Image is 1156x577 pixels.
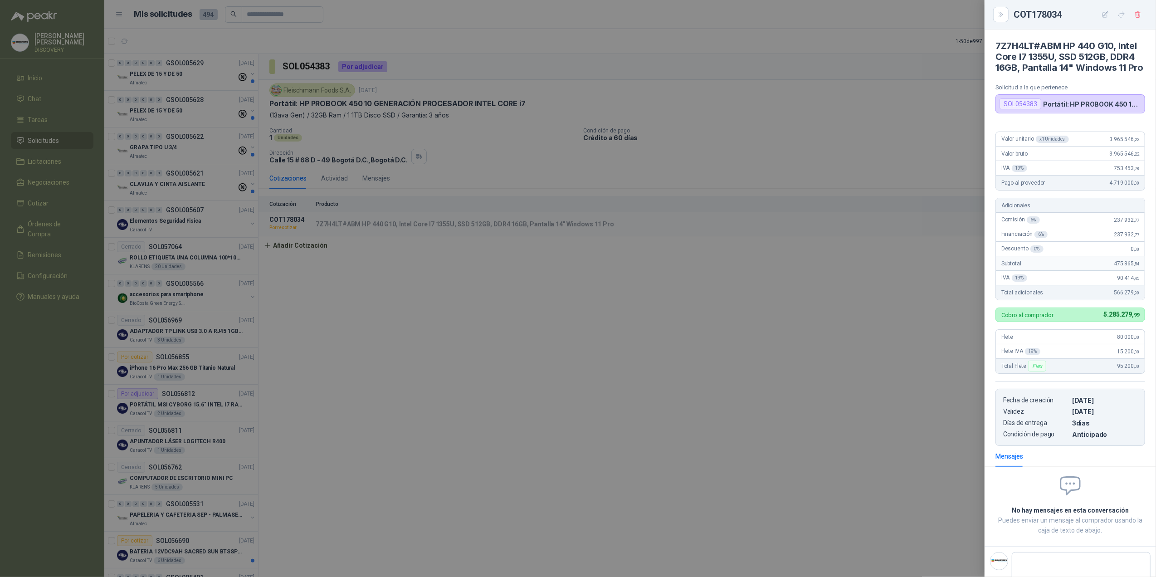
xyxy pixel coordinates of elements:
p: Puedes enviar un mensaje al comprador usando la caja de texto de abajo. [995,515,1145,535]
span: ,54 [1134,261,1139,266]
h4: 7Z7H4LT#ABM HP 440 G10, Intel Core I7 1355U, SSD 512GB, DDR4 16GB, Pantalla 14" Windows 11 Pro [995,40,1145,73]
span: Flete [1001,334,1013,340]
span: ,00 [1134,247,1139,252]
h2: No hay mensajes en esta conversación [995,505,1145,515]
span: IVA [1001,165,1027,172]
span: 15.200 [1117,348,1139,355]
div: 6 % [1027,216,1040,224]
div: Flex [1028,361,1046,372]
span: ,00 [1134,181,1139,186]
span: 80.000 [1117,334,1139,340]
p: Validez [1003,408,1068,416]
span: Subtotal [1001,260,1021,267]
div: 19 % [1025,348,1041,355]
p: [DATE] [1072,408,1137,416]
p: Solicitud a la que pertenece [995,84,1145,91]
p: Portátil: HP PROBOOK 450 10 GENERACIÓN PROCESADOR INTEL CORE i7 [1043,100,1141,108]
img: Company Logo [990,553,1008,570]
p: Fecha de creación [1003,396,1068,404]
span: ,78 [1134,166,1139,171]
span: 237.932 [1114,231,1139,238]
span: Pago al proveedor [1001,180,1045,186]
span: Flete IVA [1001,348,1040,355]
span: ,77 [1134,232,1139,237]
button: Close [995,9,1006,20]
span: Comisión [1001,216,1040,224]
p: Cobro al comprador [1001,312,1054,318]
div: x 1 Unidades [1036,136,1069,143]
div: Total adicionales [996,285,1145,300]
span: ,77 [1134,218,1139,223]
span: ,99 [1132,312,1139,318]
div: SOL054383 [1000,98,1041,109]
span: ,00 [1134,364,1139,369]
div: Mensajes [995,451,1023,461]
p: Días de entrega [1003,419,1068,427]
span: ,22 [1134,152,1139,156]
span: ,00 [1134,335,1139,340]
p: 3 dias [1072,419,1137,427]
span: 475.865 [1114,260,1139,267]
span: ,22 [1134,137,1139,142]
span: 5.285.279 [1104,311,1139,318]
span: 753.453 [1114,165,1139,171]
span: 0 [1131,246,1139,252]
p: [DATE] [1072,396,1137,404]
span: Valor bruto [1001,151,1028,157]
div: COT178034 [1014,7,1145,22]
div: Adicionales [996,198,1145,213]
span: Financiación [1001,231,1048,238]
span: 4.719.000 [1110,180,1139,186]
span: Descuento [1001,245,1044,253]
span: ,99 [1134,290,1139,295]
span: 3.965.546 [1110,136,1139,142]
span: 3.965.546 [1110,151,1139,157]
div: 19 % [1012,274,1028,282]
span: 566.279 [1114,289,1139,296]
p: Condición de pago [1003,430,1068,438]
span: IVA [1001,274,1027,282]
span: 90.414 [1117,275,1139,281]
div: 6 % [1034,231,1048,238]
div: 19 % [1012,165,1028,172]
span: 237.932 [1114,217,1139,223]
div: 0 % [1030,245,1044,253]
span: Total Flete [1001,361,1048,372]
span: 95.200 [1117,363,1139,369]
span: Valor unitario [1001,136,1069,143]
span: ,00 [1134,349,1139,354]
span: ,45 [1134,276,1139,281]
p: Anticipado [1072,430,1137,438]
